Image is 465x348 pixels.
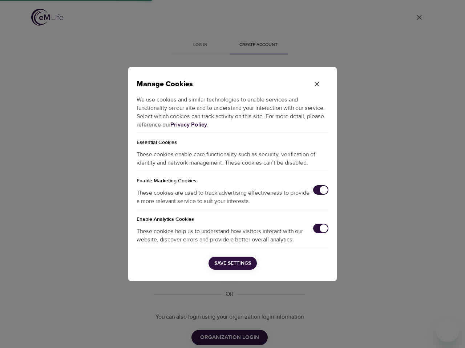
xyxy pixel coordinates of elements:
[137,210,328,224] h5: Enable Analytics Cookies
[137,189,313,206] p: These cookies are used to track advertising effectiveness to provide a more relevant service to s...
[170,121,207,128] a: Privacy Policy
[137,133,328,147] p: Essential Cookies
[137,90,328,133] p: We use cookies and similar technologies to enable services and functionality on our site and to u...
[137,147,328,171] p: These cookies enable core functionality such as security, verification of identity and network ma...
[209,257,257,270] button: Save Settings
[137,227,313,244] p: These cookies help us to understand how visitors interact with our website, discover errors and p...
[137,171,328,185] h5: Enable Marketing Cookies
[214,259,251,268] span: Save Settings
[137,78,305,90] p: Manage Cookies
